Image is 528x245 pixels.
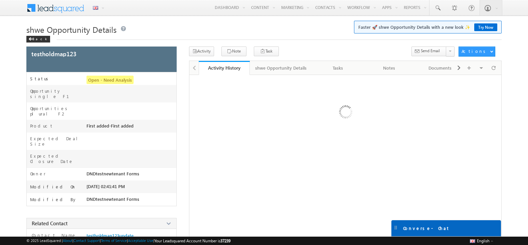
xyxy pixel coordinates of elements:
span: [DATE] 02:41:41 PM [86,184,125,189]
span: DNDtestnewtenant Forms [86,196,139,202]
a: About [63,238,72,243]
div: Actions [462,48,488,54]
label: Modified On [30,184,76,189]
span: Your Leadsquared Account Number is [154,238,230,243]
button: English [468,237,495,245]
div: Activity History [204,65,245,71]
img: Loading ... [311,78,380,148]
a: Documents [415,61,466,75]
label: Expected Closure Date [30,153,86,164]
div: Back [26,36,50,43]
label: Opportunities plural F2 [30,106,86,116]
a: Terms of Service [101,238,127,243]
label: Opportunity single F1 [30,88,86,99]
span: shwe Opportunity Details [26,24,117,35]
button: Task [254,47,279,56]
span: DNDtestnewtenant Forms [86,171,139,176]
label: Status [30,76,51,81]
a: Notes [364,61,415,75]
div: Tasks [318,64,358,72]
span: Send Email [421,48,440,54]
span: English [477,238,490,243]
span: First added-First added [86,123,134,129]
span: Open - Need Analysis [86,76,134,84]
label: Modified By [30,197,77,202]
a: testholdmap123update [86,233,134,238]
div: shwe Opportunity Details [255,64,307,72]
span: 37239 [220,238,230,243]
span: Faster 🚀 shwe Opportunity Details with a new look ✨ [358,24,497,30]
div: Notes [369,64,409,72]
button: Activity [189,47,214,56]
a: Try Now [474,23,497,31]
button: Send Email [411,47,447,56]
button: Actions [459,47,495,57]
label: Product [30,123,53,129]
a: Activity History [199,61,250,75]
span: testholdmap123 [31,51,76,57]
span: © 2025 LeadSquared | | | | | [26,238,230,244]
a: Tasks [313,61,364,75]
label: Owner [30,171,46,176]
a: Acceptable Use [128,238,153,243]
div: Documents [420,64,460,72]
label: Contact Name [30,232,76,238]
button: Note [221,47,246,56]
span: Converse - Chat [403,225,450,231]
a: shwe Opportunity Details [250,61,313,75]
label: Expected Deal Size [30,136,86,147]
span: Related Contact [32,220,67,227]
img: carter-drag [393,225,398,230]
a: Contact Support [73,238,100,243]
